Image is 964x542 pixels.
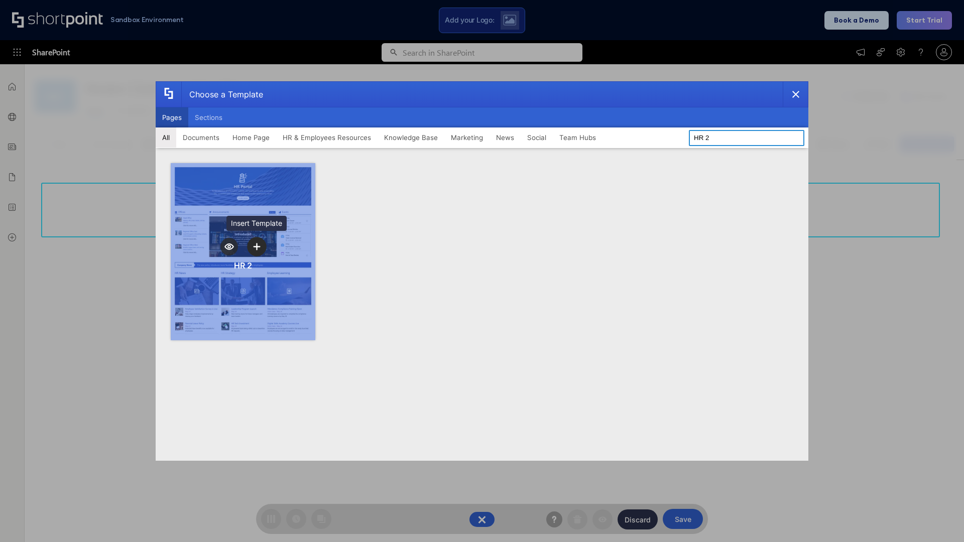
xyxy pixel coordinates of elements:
button: Team Hubs [553,127,602,148]
input: Search [689,130,804,146]
button: Knowledge Base [378,127,444,148]
button: All [156,127,176,148]
button: News [490,127,521,148]
button: Pages [156,107,188,127]
button: Marketing [444,127,490,148]
div: template selector [156,81,808,461]
button: Documents [176,127,226,148]
button: Home Page [226,127,276,148]
button: Sections [188,107,229,127]
div: HR 2 [234,260,252,270]
div: Choose a Template [181,82,263,107]
button: HR & Employees Resources [276,127,378,148]
button: Social [521,127,553,148]
iframe: Chat Widget [914,494,964,542]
